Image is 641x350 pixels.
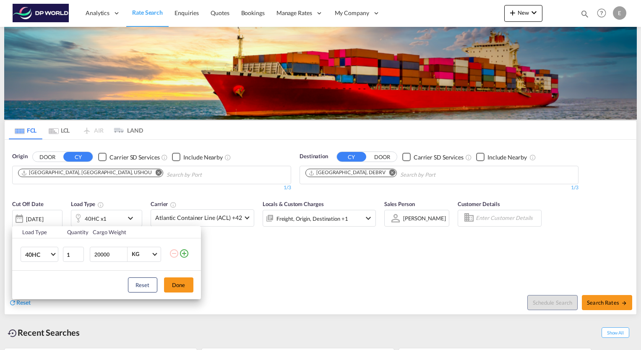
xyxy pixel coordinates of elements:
button: Reset [128,277,157,293]
div: Cargo Weight [93,228,164,236]
button: Done [164,277,193,293]
span: 40HC [25,251,50,259]
div: KG [132,251,139,257]
md-icon: icon-minus-circle-outline [169,248,179,259]
input: Qty [63,247,84,262]
md-icon: icon-plus-circle-outline [179,248,189,259]
md-select: Choose: 40HC [21,247,58,262]
th: Quantity [62,226,88,238]
input: Enter Weight [94,247,127,261]
th: Load Type [12,226,62,238]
